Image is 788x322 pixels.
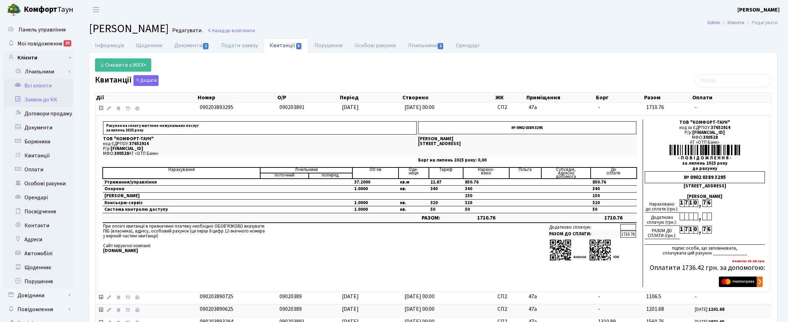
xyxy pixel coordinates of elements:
[129,141,149,147] span: 37652914
[509,167,541,179] td: Пільга
[498,305,523,313] span: СП2
[3,260,73,274] a: Щоденник
[429,167,464,179] td: Тариф
[693,199,698,207] div: 0
[695,293,768,301] span: -
[339,93,402,102] th: Період
[402,38,450,53] a: Лічильники
[103,179,260,186] td: Утримання/управління
[3,135,73,149] a: Боржники
[24,4,73,16] span: Таун
[645,156,765,160] div: - П О В І Д О М Л Е Н Н Я -
[591,193,637,200] td: 150
[528,305,592,313] span: 47а
[103,167,260,179] td: Нарахування
[645,171,765,183] div: № 0902 0389 3295
[102,223,448,263] td: При оплаті квитанції в призначенні платежу необхідно ОБОВ'ЯЗКОВО вказувати ПІБ (власника), адресу...
[349,38,402,53] a: Особові рахунки
[418,121,636,134] p: № 0902 0389 3295
[3,79,73,93] a: Всі клієнти
[541,167,591,179] td: Субсидія, адресна допомога
[95,75,159,86] label: Квитанції
[103,193,260,200] td: [PERSON_NAME]
[702,199,707,207] div: 7
[200,103,233,111] span: 090203893295
[429,186,464,193] td: 340
[692,93,771,102] th: Оплати
[645,125,765,130] div: код за ЄДРПОУ:
[645,130,765,135] div: Р/р:
[703,134,718,141] span: 300528
[3,191,73,205] a: Орендарі
[549,231,620,238] td: РАЗОМ ДО СПЛАТИ:
[132,74,159,86] a: Додати
[197,93,277,102] th: Номер
[3,288,73,302] a: Довідники
[103,146,417,151] p: Р/р:
[3,274,73,288] a: Порушення
[200,305,233,313] span: 090203890625
[103,151,417,156] p: МФО: АТ «ОТП Банк»
[645,166,765,171] div: до рахунку
[695,103,768,112] span: -
[498,103,523,112] span: СП2
[591,213,637,223] td: 1710.76
[171,27,204,34] small: Редагувати .
[463,167,509,179] td: Нарахо- вано
[591,179,637,186] td: 850.76
[399,213,464,223] td: РАЗОМ:
[708,306,724,313] b: 1201.68
[689,226,693,234] div: 1
[352,167,399,179] td: Об'єм
[647,293,662,300] span: 1106.5
[647,305,664,313] span: 1201.68
[309,173,352,179] td: поперед.
[89,38,130,53] a: Інформація
[598,293,600,300] span: -
[598,103,600,111] span: -
[689,199,693,207] div: 1
[3,302,73,316] a: Повідомлення
[498,293,523,301] span: СП2
[707,226,712,234] div: 6
[463,206,509,213] td: 50
[260,167,352,173] td: Лічильники
[418,142,636,146] p: [STREET_ADDRESS]
[707,199,712,207] div: 6
[737,6,780,14] b: [PERSON_NAME]
[103,248,138,254] b: [DOMAIN_NAME]
[19,26,66,34] span: Панель управління
[684,226,689,234] div: 7
[698,213,702,221] div: ,
[342,305,359,313] span: [DATE]
[352,199,399,206] td: 1.0000
[711,124,730,131] span: 37652914
[707,19,720,26] a: Admin
[130,38,168,53] a: Щоденник
[3,205,73,219] a: Посвідчення
[3,23,73,37] a: Панель управління
[3,37,73,51] a: Мої повідомлення33
[591,167,637,179] td: До cплати
[3,121,73,135] a: Документи
[620,231,636,238] td: 1710.76
[404,103,435,111] span: [DATE] 00:00
[277,93,339,102] th: О/Р
[429,179,464,186] td: 22.87
[598,305,600,313] span: -
[732,258,765,264] b: Комісія: 25.66 грн.
[215,38,264,53] a: Подати заявку
[418,137,636,141] p: [PERSON_NAME]
[95,93,197,102] th: Дії
[103,121,417,135] p: Рахунок на сплату житлово-комунальних послуг за липень 2025 року
[702,226,707,234] div: 7
[595,93,643,102] th: Борг
[352,179,399,186] td: 37.2000
[591,199,637,206] td: 320
[438,43,443,49] span: 1
[3,219,73,232] a: Контакти
[463,199,509,206] td: 320
[645,194,765,199] div: [PERSON_NAME]
[684,199,689,207] div: 7
[3,246,73,260] a: Автомобілі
